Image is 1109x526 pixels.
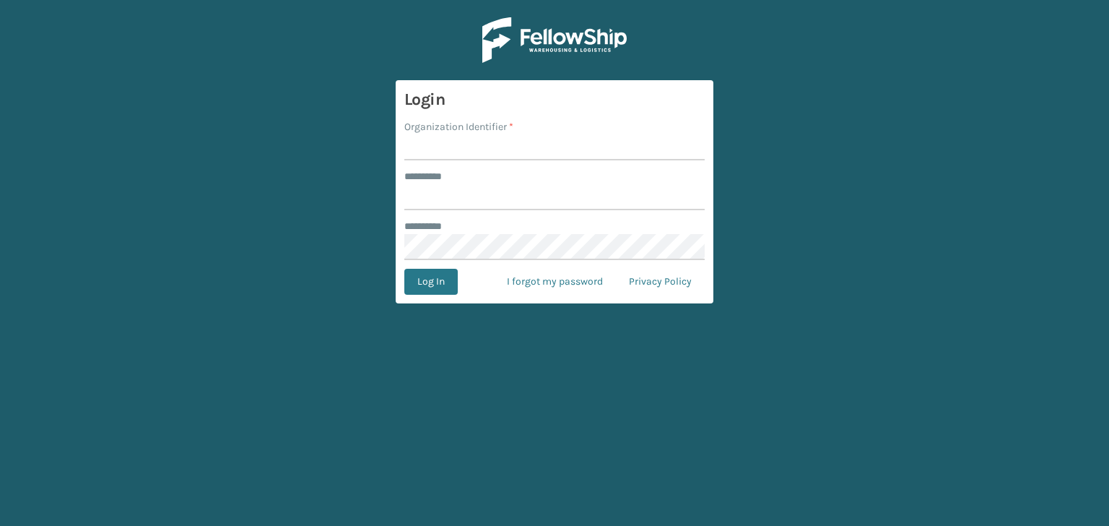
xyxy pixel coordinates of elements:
img: Logo [482,17,627,63]
a: I forgot my password [494,269,616,295]
label: Organization Identifier [404,119,513,134]
h3: Login [404,89,705,111]
button: Log In [404,269,458,295]
a: Privacy Policy [616,269,705,295]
